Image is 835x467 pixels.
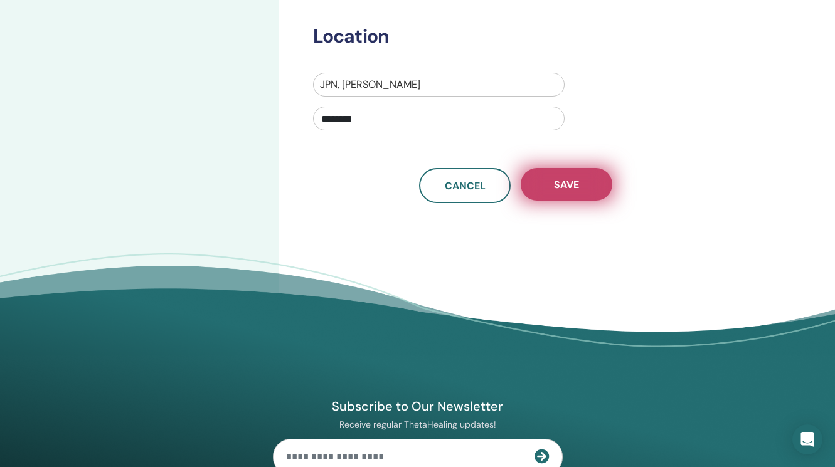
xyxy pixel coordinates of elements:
h3: Location [306,25,708,48]
p: Receive regular ThetaHealing updates! [273,419,563,430]
span: Cancel [445,179,486,192]
a: Cancel [419,168,511,203]
h4: Subscribe to Our Newsletter [273,398,563,414]
button: Save [521,168,612,201]
span: Save [554,178,579,191]
div: Open Intercom Messenger [792,424,822,454]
